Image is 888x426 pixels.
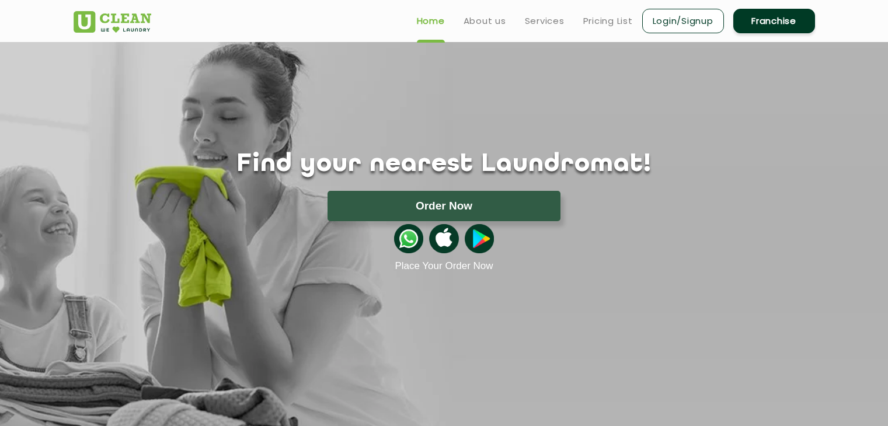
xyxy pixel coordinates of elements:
a: Franchise [733,9,815,33]
a: Services [525,14,565,28]
a: Place Your Order Now [395,260,493,272]
img: whatsappicon.png [394,224,423,253]
a: Login/Signup [642,9,724,33]
a: Home [417,14,445,28]
h1: Find your nearest Laundromat! [65,150,824,179]
a: Pricing List [583,14,633,28]
a: About us [464,14,506,28]
img: playstoreicon.png [465,224,494,253]
button: Order Now [328,191,560,221]
img: apple-icon.png [429,224,458,253]
img: UClean Laundry and Dry Cleaning [74,11,151,33]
